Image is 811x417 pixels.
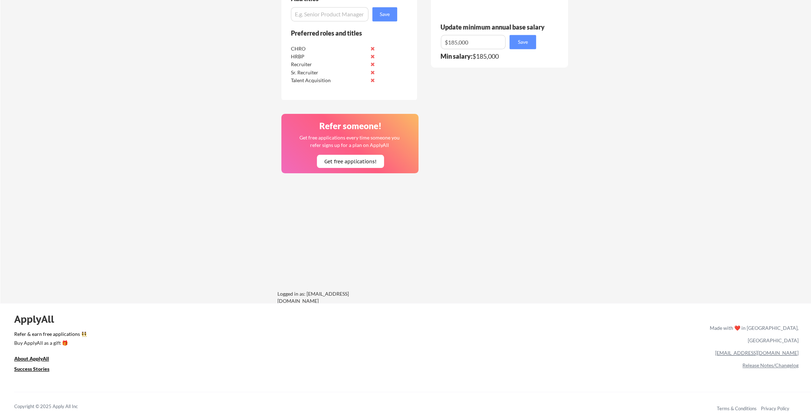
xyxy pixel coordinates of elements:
div: Update minimum annual base salary [440,24,547,30]
div: Get free applications every time someone you refer signs up for a plan on ApplyAll [299,134,400,149]
div: Copyright © 2025 Apply All Inc [14,403,96,410]
div: CHRO [291,45,366,52]
div: Talent Acquisition [291,77,366,84]
div: $185,000 [440,53,541,59]
div: Logged in as: [EMAIL_ADDRESS][DOMAIN_NAME] [277,290,384,304]
div: HRBP [291,53,366,60]
a: Refer & earn free applications 👯‍♀️ [14,332,561,339]
button: Save [372,7,397,21]
u: Success Stories [14,366,49,372]
a: Success Stories [14,365,59,374]
a: Terms & Conditions [717,406,757,411]
div: Refer someone! [284,122,416,130]
div: Preferred roles and titles [291,30,388,36]
div: Recruiter [291,61,366,68]
a: About ApplyAll [14,355,59,364]
u: About ApplyAll [14,355,49,361]
a: Privacy Policy [761,406,789,411]
div: Buy ApplyAll as a gift 🎁 [14,341,85,345]
a: [EMAIL_ADDRESS][DOMAIN_NAME] [715,350,799,356]
div: Made with ❤️ in [GEOGRAPHIC_DATA], [GEOGRAPHIC_DATA] [707,322,799,347]
div: ApplyAll [14,313,62,325]
button: Get free applications! [317,155,384,168]
strong: Min salary: [440,52,472,60]
div: Sr. Recruiter [291,69,366,76]
input: E.g. $100,000 [441,35,505,49]
a: Buy ApplyAll as a gift 🎁 [14,339,85,348]
a: Release Notes/Changelog [742,362,799,368]
button: Save [509,35,536,49]
input: E.g. Senior Product Manager [291,7,368,21]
